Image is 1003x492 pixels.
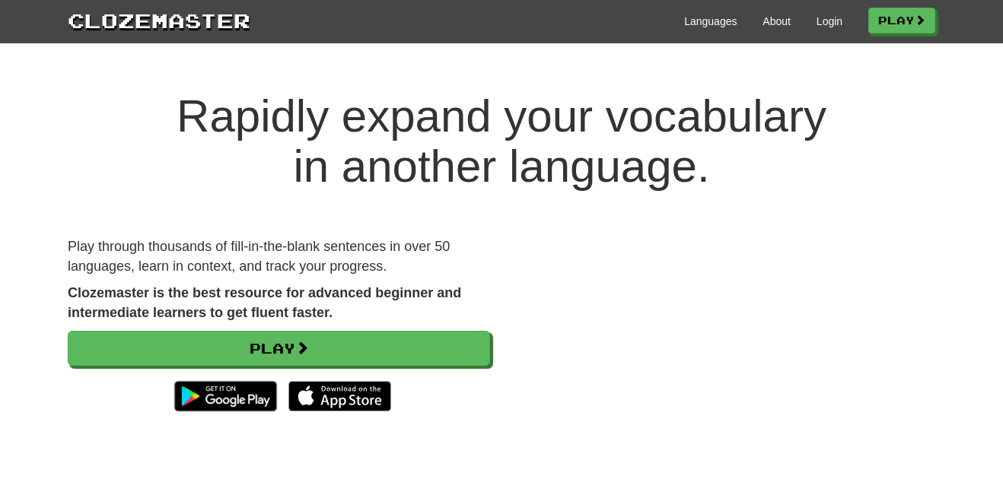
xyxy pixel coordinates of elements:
[288,381,391,411] img: Download_on_the_App_Store_Badge_US-UK_135x40-25178aeef6eb6b83b96f5f2d004eda3bffbb37122de64afbaef7...
[868,8,935,33] a: Play
[684,14,737,29] a: Languages
[68,285,461,320] strong: Clozemaster is the best resource for advanced beginner and intermediate learners to get fluent fa...
[167,373,285,419] img: Get it on Google Play
[68,331,490,366] a: Play
[817,14,842,29] a: Login
[68,6,250,34] a: Clozemaster
[68,237,490,276] p: Play through thousands of fill-in-the-blank sentences in over 50 languages, learn in context, and...
[763,14,791,29] a: About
